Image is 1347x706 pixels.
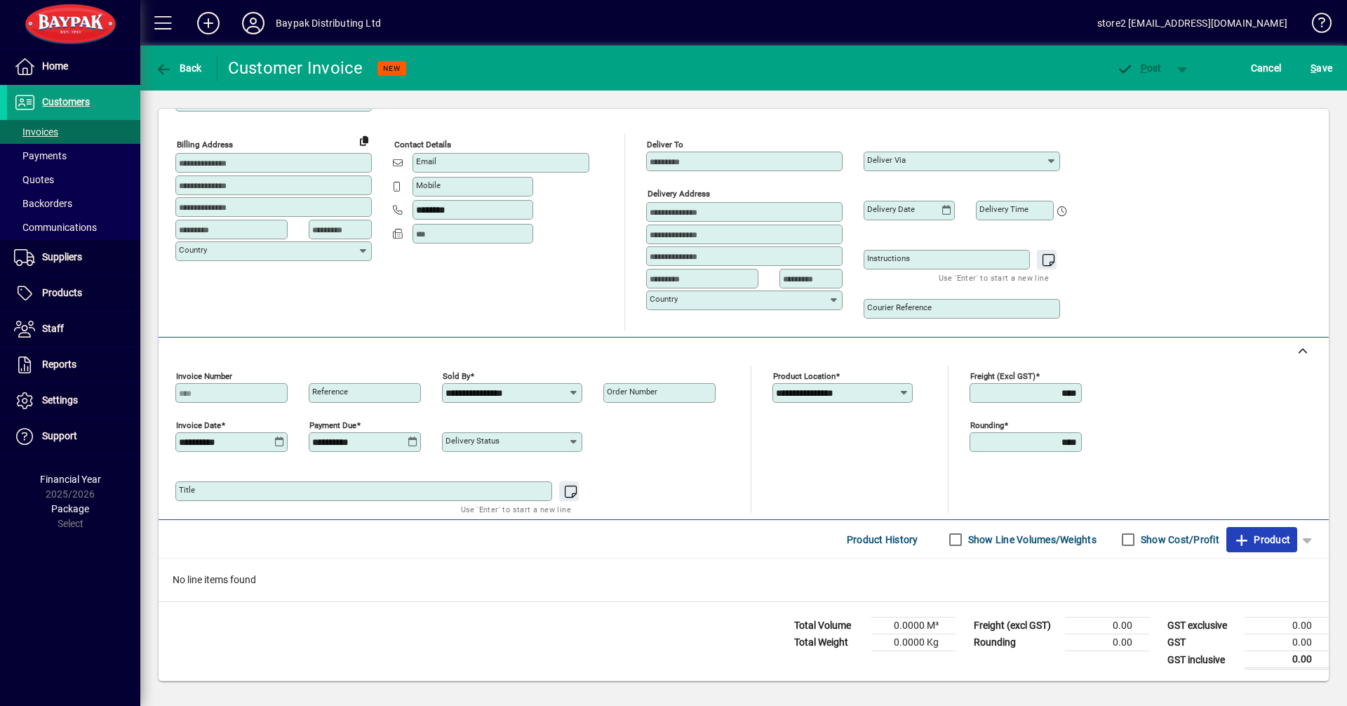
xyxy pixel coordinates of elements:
[14,126,58,138] span: Invoices
[647,140,683,149] mat-label: Deliver To
[787,634,871,651] td: Total Weight
[1141,62,1147,74] span: P
[231,11,276,36] button: Profile
[1097,12,1287,34] div: store2 [EMAIL_ADDRESS][DOMAIN_NAME]
[773,371,836,381] mat-label: Product location
[1245,634,1329,651] td: 0.00
[7,144,140,168] a: Payments
[176,420,221,430] mat-label: Invoice date
[7,120,140,144] a: Invoices
[967,618,1065,634] td: Freight (excl GST)
[7,419,140,454] a: Support
[309,420,356,430] mat-label: Payment due
[867,302,932,312] mat-label: Courier Reference
[7,168,140,192] a: Quotes
[42,359,76,370] span: Reports
[312,387,348,397] mat-label: Reference
[7,192,140,215] a: Backorders
[152,55,206,81] button: Back
[1065,618,1149,634] td: 0.00
[51,503,89,514] span: Package
[1311,62,1316,74] span: S
[1160,618,1245,634] td: GST exclusive
[416,180,441,190] mat-label: Mobile
[1116,62,1162,74] span: ost
[979,204,1028,214] mat-label: Delivery time
[176,371,232,381] mat-label: Invoice number
[1245,618,1329,634] td: 0.00
[7,240,140,275] a: Suppliers
[970,371,1036,381] mat-label: Freight (excl GST)
[42,394,78,406] span: Settings
[14,198,72,209] span: Backorders
[1251,57,1282,79] span: Cancel
[871,618,956,634] td: 0.0000 M³
[967,634,1065,651] td: Rounding
[179,245,207,255] mat-label: Country
[7,312,140,347] a: Staff
[159,559,1329,601] div: No line items found
[383,64,401,73] span: NEW
[461,501,571,517] mat-hint: Use 'Enter' to start a new line
[1233,528,1290,551] span: Product
[140,55,217,81] app-page-header-button: Back
[14,222,97,233] span: Communications
[7,347,140,382] a: Reports
[40,474,101,485] span: Financial Year
[228,57,363,79] div: Customer Invoice
[14,150,67,161] span: Payments
[186,11,231,36] button: Add
[416,156,436,166] mat-label: Email
[787,618,871,634] td: Total Volume
[445,436,500,446] mat-label: Delivery status
[1226,527,1297,552] button: Product
[871,634,956,651] td: 0.0000 Kg
[42,60,68,72] span: Home
[650,294,678,304] mat-label: Country
[867,155,906,165] mat-label: Deliver via
[7,49,140,84] a: Home
[42,287,82,298] span: Products
[1138,533,1219,547] label: Show Cost/Profit
[965,533,1097,547] label: Show Line Volumes/Weights
[7,383,140,418] a: Settings
[353,129,375,152] button: Copy to Delivery address
[607,387,657,397] mat-label: Order number
[1160,651,1245,669] td: GST inclusive
[155,62,202,74] span: Back
[179,485,195,495] mat-label: Title
[42,430,77,441] span: Support
[1160,634,1245,651] td: GST
[1307,55,1336,81] button: Save
[7,215,140,239] a: Communications
[42,323,64,334] span: Staff
[1301,3,1329,48] a: Knowledge Base
[1245,651,1329,669] td: 0.00
[1247,55,1285,81] button: Cancel
[867,204,915,214] mat-label: Delivery date
[970,420,1004,430] mat-label: Rounding
[42,251,82,262] span: Suppliers
[14,174,54,185] span: Quotes
[847,528,918,551] span: Product History
[7,276,140,311] a: Products
[867,253,910,263] mat-label: Instructions
[276,12,381,34] div: Baypak Distributing Ltd
[1109,55,1169,81] button: Post
[443,371,470,381] mat-label: Sold by
[1311,57,1332,79] span: ave
[939,269,1049,286] mat-hint: Use 'Enter' to start a new line
[841,527,924,552] button: Product History
[42,96,90,107] span: Customers
[1065,634,1149,651] td: 0.00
